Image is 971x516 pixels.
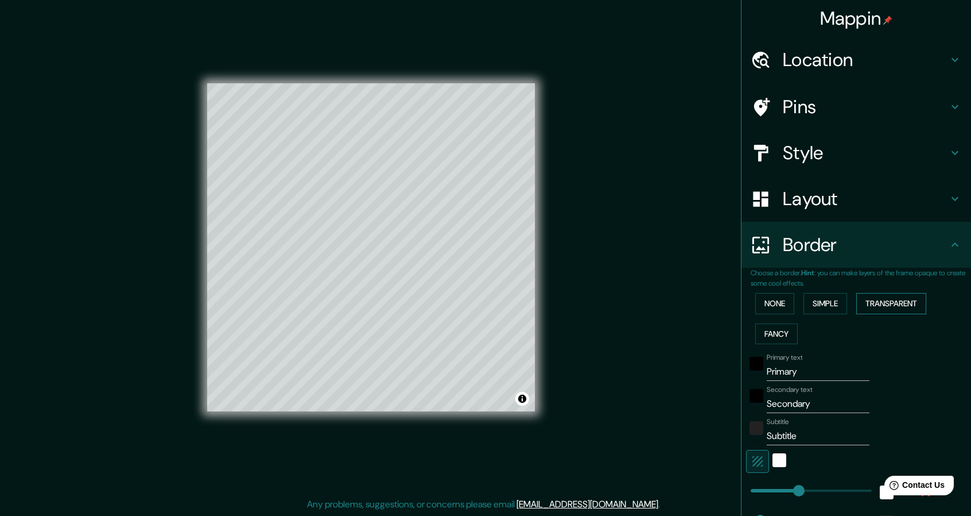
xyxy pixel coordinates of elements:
[772,453,786,467] button: white
[783,233,948,256] h4: Border
[755,324,798,345] button: Fancy
[803,293,847,314] button: Simple
[741,37,971,83] div: Location
[307,498,660,511] p: Any problems, suggestions, or concerns please email .
[751,268,971,288] p: Choose a border. : you can make layers of the frame opaque to create some cool effects.
[749,389,763,403] button: black
[783,48,948,71] h4: Location
[783,187,948,210] h4: Layout
[767,417,789,427] label: Subtitle
[741,222,971,268] div: Border
[515,392,529,406] button: Toggle attribution
[749,421,763,435] button: color-222222
[767,353,802,363] label: Primary text
[741,84,971,130] div: Pins
[749,357,763,371] button: black
[801,268,814,278] b: Hint
[516,498,658,510] a: [EMAIL_ADDRESS][DOMAIN_NAME]
[783,95,948,118] h4: Pins
[869,471,958,503] iframe: Help widget launcher
[883,16,892,25] img: pin-icon.png
[741,176,971,222] div: Layout
[856,293,926,314] button: Transparent
[741,130,971,176] div: Style
[660,498,662,511] div: .
[767,385,813,395] label: Secondary text
[662,498,664,511] div: .
[755,293,794,314] button: None
[820,7,893,30] h4: Mappin
[783,141,948,164] h4: Style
